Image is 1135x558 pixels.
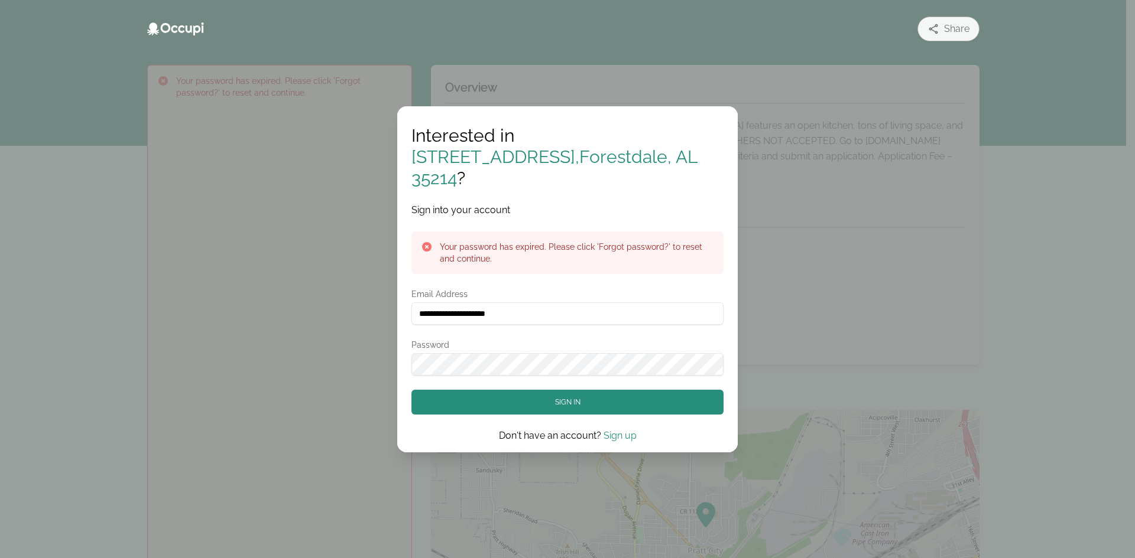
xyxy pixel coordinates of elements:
[440,241,714,265] h3: Your password has expired. Please click 'Forgot password?' to reset and continue.
[604,430,637,441] a: Sign up
[411,288,724,300] label: Email Address
[411,339,724,351] label: Password
[411,146,697,188] span: [STREET_ADDRESS] , Forestdale , AL 35214
[411,125,724,189] h1: Interested in ?
[499,430,601,441] span: Don't have an account?
[411,390,724,415] button: Sign in
[411,203,724,217] h2: Sign into your account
